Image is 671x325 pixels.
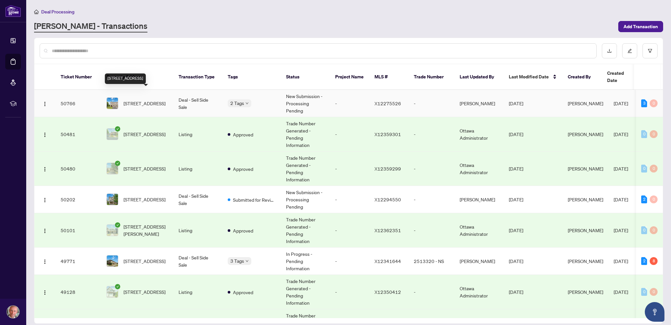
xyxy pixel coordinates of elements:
td: - [330,90,369,117]
img: Logo [42,228,48,234]
button: edit [622,43,637,58]
span: down [245,102,249,105]
span: [PERSON_NAME] [568,166,603,172]
div: Domain Overview [25,39,59,43]
img: Logo [42,197,48,203]
img: thumbnail-img [107,98,118,109]
span: down [245,259,249,263]
th: Ticket Number [55,64,101,90]
div: 2 [641,195,647,203]
td: 2513320 - NS [409,248,454,275]
button: Logo [40,129,50,139]
td: - [330,186,369,213]
a: [PERSON_NAME] - Transactions [34,21,147,32]
div: 0 [650,226,658,234]
button: Logo [40,194,50,205]
th: Tags [222,64,281,90]
td: 50480 [55,152,101,186]
span: [PERSON_NAME] [568,289,603,295]
div: v 4.0.25 [18,10,32,16]
td: Trade Number Generated - Pending Information [281,275,330,309]
span: Approved [233,131,253,138]
span: X12294550 [374,196,401,202]
div: 3 [641,99,647,107]
span: Add Transaction [623,21,658,32]
td: 50766 [55,90,101,117]
span: X12359301 [374,131,401,137]
span: edit [627,49,632,53]
span: [DATE] [614,131,628,137]
td: 49771 [55,248,101,275]
span: X12350412 [374,289,401,295]
button: download [602,43,617,58]
span: check-circle [115,222,120,228]
img: tab_domain_overview_orange.svg [18,38,23,43]
img: thumbnail-img [107,163,118,174]
th: Transaction Type [173,64,222,90]
td: - [409,186,454,213]
span: X12275526 [374,100,401,106]
span: [STREET_ADDRESS] [124,131,165,138]
img: Logo [42,167,48,172]
img: logo_orange.svg [10,10,16,16]
th: Last Updated By [454,64,504,90]
th: Trade Number [409,64,454,90]
td: Trade Number Generated - Pending Information [281,117,330,152]
span: [DATE] [614,258,628,264]
img: Profile Icon [7,306,19,318]
th: Last Modified Date [504,64,563,90]
span: home [34,10,39,14]
th: Project Name [330,64,369,90]
td: Listing [173,152,222,186]
img: Logo [42,132,48,137]
div: 0 [641,165,647,173]
td: Trade Number Generated - Pending Information [281,152,330,186]
img: logo [5,5,21,17]
span: [DATE] [614,166,628,172]
td: [PERSON_NAME] [454,248,504,275]
td: 50481 [55,117,101,152]
button: Add Transaction [618,21,663,32]
div: 0 [641,130,647,138]
img: thumbnail-img [107,286,118,297]
img: thumbnail-img [107,255,118,267]
div: 2 [641,257,647,265]
td: - [409,117,454,152]
td: - [409,213,454,248]
button: filter [642,43,658,58]
th: Property Address [101,64,173,90]
th: Created By [563,64,602,90]
button: Logo [40,287,50,297]
span: check-circle [115,126,120,132]
td: - [330,213,369,248]
div: 0 [641,288,647,296]
td: [PERSON_NAME] [454,90,504,117]
th: Status [281,64,330,90]
div: Keywords by Traffic [72,39,110,43]
td: Listing [173,213,222,248]
td: Ottawa Administrator [454,213,504,248]
div: 0 [650,195,658,203]
span: [STREET_ADDRESS] [124,196,165,203]
span: 3 Tags [230,257,244,265]
td: 50101 [55,213,101,248]
span: [DATE] [509,131,523,137]
td: New Submission - Processing Pending [281,90,330,117]
span: [DATE] [509,227,523,233]
th: Created Date [602,64,648,90]
span: Submitted for Review [233,196,276,203]
td: - [409,90,454,117]
span: Deal Processing [41,9,74,15]
td: Deal - Sell Side Sale [173,248,222,275]
span: Approved [233,165,253,173]
button: Logo [40,225,50,235]
span: [STREET_ADDRESS] [124,288,165,295]
button: Open asap [645,302,664,322]
img: website_grey.svg [10,17,16,22]
img: thumbnail-img [107,129,118,140]
span: X12359299 [374,166,401,172]
button: Logo [40,163,50,174]
td: - [330,152,369,186]
span: [PERSON_NAME] [568,258,603,264]
td: Trade Number Generated - Pending Information [281,213,330,248]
